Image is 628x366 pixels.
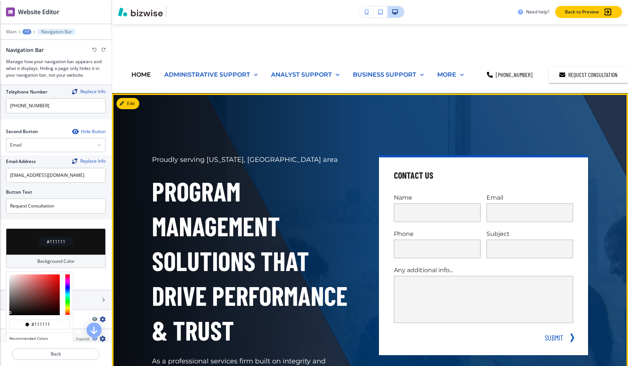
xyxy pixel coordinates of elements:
[72,129,106,135] button: Hide Button
[6,29,16,34] button: Main
[47,239,65,245] h4: #111111
[437,70,456,79] p: MORE
[112,24,261,55] img: Dynasty Jordan
[72,89,106,94] div: Replace Info
[271,70,332,79] p: ANALYST SUPPORT
[555,6,622,18] button: Back to Preview
[72,89,106,94] button: ReplaceReplace Info
[18,7,59,16] h2: Website Editor
[164,70,250,79] p: ADMINISTRATIVE SUPPORT
[394,266,573,274] p: Any additional info...
[72,159,106,164] span: Find and replace this information across Bizwise
[6,158,36,165] h2: Email Address
[6,89,47,95] h2: Telephone Number
[6,189,32,196] h2: Button Text
[565,9,599,15] p: Back to Preview
[116,98,139,109] button: Edit
[394,193,481,202] p: Name
[6,168,106,183] input: Ex. franjllc@aol.com
[72,159,106,164] div: Replace Info
[131,70,151,79] p: HOME
[10,142,22,148] h4: Email
[6,128,38,135] h2: Second Button
[476,67,543,83] a: [PHONE_NUMBER]
[6,7,15,16] img: editor icon
[6,98,106,113] input: Ex. 561-222-1111
[22,29,31,34] button: +1
[37,258,75,265] h4: Background Color
[72,89,77,94] img: Replace
[353,70,416,79] p: BUSINESS SUPPORT
[542,332,566,343] button: SUBMIT
[13,351,99,357] p: Back
[72,159,77,164] img: Replace
[76,336,89,342] button: Expand
[152,174,361,348] h1: Program Management Solutions That Drive Performance & Trust
[72,89,106,95] span: Find and replace this information across Bizwise
[6,46,44,54] h2: Navigation Bar
[72,159,106,164] button: ReplaceReplace Info
[6,58,106,79] h3: Manage how your navigation bar appears and what it displays. Hiding a page only hides it in your ...
[394,230,481,238] p: Phone
[152,155,361,165] p: Proudly serving [US_STATE], [GEOGRAPHIC_DATA] area
[486,230,573,238] p: Subject
[12,348,100,360] button: Back
[118,7,163,16] img: Bizwise Logo
[170,10,190,14] img: Your Logo
[526,9,549,15] h3: Need help?
[41,29,72,34] p: Navigation Bar
[394,169,433,181] h4: Contact Us
[37,29,76,35] button: Navigation Bar
[486,193,573,202] p: Email
[6,228,106,268] button: #111111Background Color
[9,336,70,341] h4: Recommended Colors
[549,67,628,83] a: Request Consultation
